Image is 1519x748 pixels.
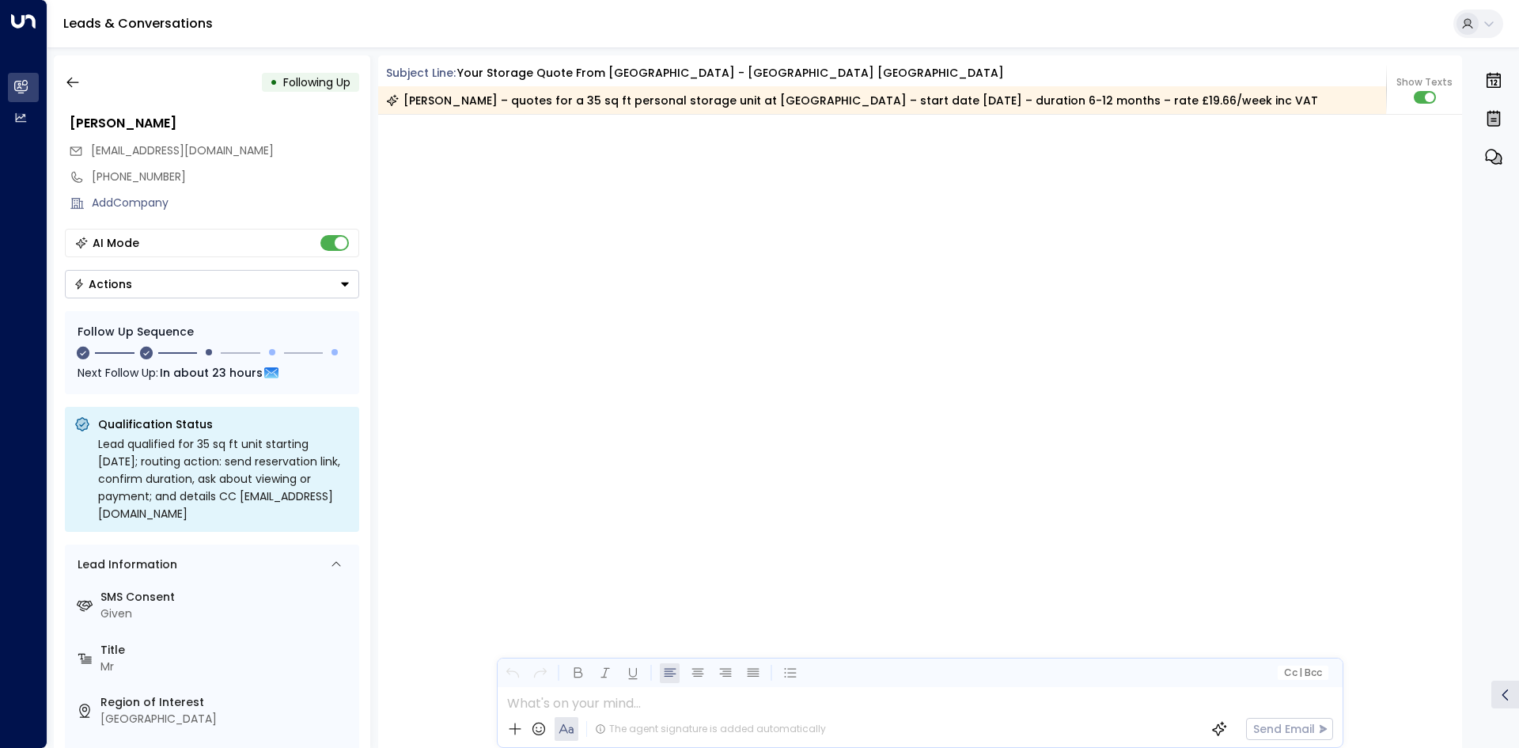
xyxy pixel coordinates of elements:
[100,694,353,711] label: Region of Interest
[386,65,456,81] span: Subject Line:
[63,14,213,32] a: Leads & Conversations
[270,68,278,97] div: •
[100,589,353,606] label: SMS Consent
[98,435,350,522] div: Lead qualified for 35 sq ft unit starting [DATE]; routing action: send reservation link, confirm ...
[100,642,353,659] label: Title
[100,659,353,675] div: Mr
[283,74,350,90] span: Following Up
[160,364,263,382] span: In about 23 hours
[530,663,550,683] button: Redo
[98,416,350,432] p: Qualification Status
[386,93,1318,108] div: [PERSON_NAME] – quotes for a 35 sq ft personal storage unit at [GEOGRAPHIC_DATA] – start date [DA...
[1299,667,1302,678] span: |
[502,663,522,683] button: Undo
[91,142,274,159] span: shaun239@gmail.com
[92,195,359,211] div: AddCompany
[91,142,274,158] span: [EMAIL_ADDRESS][DOMAIN_NAME]
[65,270,359,298] div: Button group with a nested menu
[72,556,177,573] div: Lead Information
[100,606,353,622] div: Given
[65,270,359,298] button: Actions
[1396,75,1453,89] span: Show Texts
[78,324,347,340] div: Follow Up Sequence
[92,169,359,185] div: [PHONE_NUMBER]
[595,722,826,736] div: The agent signature is added automatically
[457,65,1004,82] div: Your storage quote from [GEOGRAPHIC_DATA] - [GEOGRAPHIC_DATA] [GEOGRAPHIC_DATA]
[70,114,359,133] div: [PERSON_NAME]
[74,277,132,291] div: Actions
[1283,667,1321,678] span: Cc Bcc
[100,711,353,727] div: [GEOGRAPHIC_DATA]
[1277,666,1328,681] button: Cc|Bcc
[93,235,139,251] div: AI Mode
[78,364,347,382] div: Next Follow Up:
